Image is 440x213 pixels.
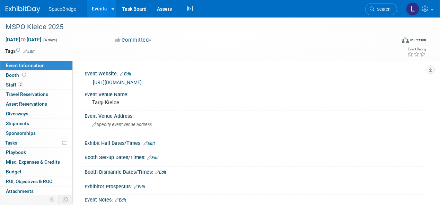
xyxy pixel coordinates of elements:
[406,2,419,16] img: Luminita Oprescu
[18,82,23,87] span: 2
[3,21,390,33] div: MSPO Kielce 2025
[0,71,72,80] a: Booth
[21,72,27,77] span: Booth not reserved yet
[365,3,397,15] a: Search
[6,149,26,155] span: Playbook
[5,140,17,146] span: Tasks
[6,179,52,184] span: ROI, Objectives & ROO
[6,159,60,165] span: Misc. Expenses & Credits
[59,195,73,204] td: Toggle Event Tabs
[0,99,72,109] a: Asset Reservations
[49,6,76,12] span: SpaceBridge
[85,195,426,204] div: Event Notes:
[23,49,35,54] a: Edit
[410,38,426,43] div: In-Person
[0,157,72,167] a: Misc. Expenses & Credits
[85,68,426,77] div: Event Website:
[120,72,131,76] a: Edit
[85,89,426,98] div: Event Venue Name:
[6,72,27,78] span: Booth
[85,167,426,176] div: Booth Dismantle Dates/Times:
[407,48,426,51] div: Event Rating
[0,119,72,128] a: Shipments
[46,195,59,204] td: Personalize Event Tab Strip
[6,188,34,194] span: Attachments
[43,38,57,42] span: (4 days)
[115,198,126,203] a: Edit
[85,138,426,147] div: Exhibit Hall Dates/Times:
[0,61,72,70] a: Event Information
[147,155,159,160] a: Edit
[90,97,421,108] div: Targi Kielce
[6,101,47,107] span: Asset Reservations
[113,36,154,44] button: Committed
[0,167,72,177] a: Budget
[402,37,409,43] img: Format-Inperson.png
[6,91,48,97] span: Travel Reservations
[6,63,45,68] span: Event Information
[0,90,72,99] a: Travel Reservations
[85,181,426,190] div: Exhibitor Prospectus:
[6,130,36,136] span: Sponsorships
[6,111,28,116] span: Giveaways
[5,48,35,55] td: Tags
[5,36,42,43] span: [DATE] [DATE]
[85,111,426,120] div: Event Venue Address:
[155,170,166,175] a: Edit
[93,80,142,85] a: [URL][DOMAIN_NAME]
[365,36,426,47] div: Event Format
[0,129,72,138] a: Sponsorships
[0,80,72,90] a: Staff2
[134,185,145,189] a: Edit
[0,187,72,196] a: Attachments
[0,177,72,186] a: ROI, Objectives & ROO
[375,7,390,12] span: Search
[143,141,155,146] a: Edit
[6,82,23,88] span: Staff
[92,122,152,127] span: Specify event venue address
[6,169,21,174] span: Budget
[6,6,40,13] img: ExhibitDay
[0,148,72,157] a: Playbook
[85,152,426,161] div: Booth Set-up Dates/Times:
[6,121,29,126] span: Shipments
[0,109,72,118] a: Giveaways
[0,138,72,148] a: Tasks
[20,37,27,42] span: to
